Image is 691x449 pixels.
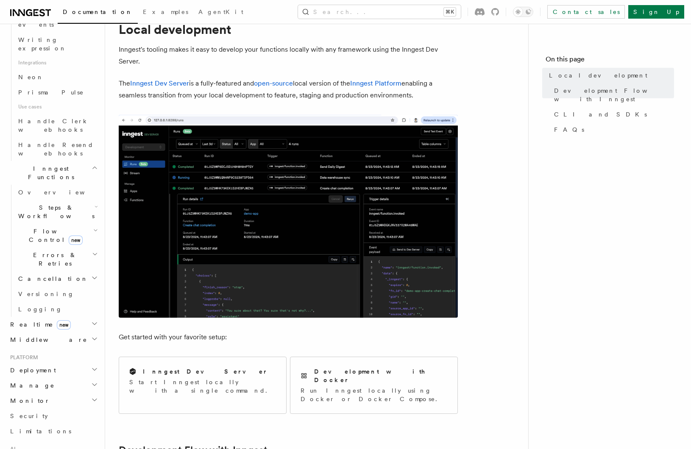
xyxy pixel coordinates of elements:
[7,335,87,344] span: Middleware
[7,366,56,374] span: Deployment
[15,302,100,317] a: Logging
[119,115,458,318] img: The Inngest Dev Server on the Functions page
[7,424,100,439] a: Limitations
[119,331,458,343] p: Get started with your favorite setup:
[58,3,138,24] a: Documentation
[69,236,83,245] span: new
[549,71,647,80] span: Local development
[554,110,647,119] span: CLI and SDKs
[444,8,456,16] kbd: ⌘K
[7,332,100,347] button: Middleware
[18,291,74,297] span: Versioning
[7,185,100,317] div: Inngest Functions
[15,271,100,286] button: Cancellation
[7,408,100,424] a: Security
[119,357,287,414] a: Inngest Dev ServerStart Inngest locally with a single command.
[18,74,44,80] span: Neon
[7,378,100,393] button: Manage
[551,83,674,107] a: Development Flow with Inngest
[15,69,100,85] a: Neon
[15,286,100,302] a: Versioning
[15,114,100,137] a: Handle Clerk webhooks
[314,367,447,384] h2: Development with Docker
[18,89,84,96] span: Prisma Pulse
[119,44,458,67] p: Inngest's tooling makes it easy to develop your functions locally with any framework using the In...
[15,137,100,161] a: Handle Resend webhooks
[7,363,100,378] button: Deployment
[551,107,674,122] a: CLI and SDKs
[7,381,55,390] span: Manage
[547,5,625,19] a: Contact sales
[551,122,674,137] a: FAQs
[628,5,684,19] a: Sign Up
[7,320,71,329] span: Realtime
[546,68,674,83] a: Local development
[18,141,94,157] span: Handle Resend webhooks
[15,200,100,224] button: Steps & Workflows
[143,367,268,376] h2: Inngest Dev Server
[18,306,62,313] span: Logging
[546,54,674,68] h4: On this page
[15,185,100,200] a: Overview
[15,224,100,247] button: Flow Controlnew
[15,56,100,69] span: Integrations
[554,125,584,134] span: FAQs
[290,357,458,414] a: Development with DockerRun Inngest locally using Docker or Docker Compose.
[130,79,189,87] a: Inngest Dev Server
[298,5,461,19] button: Search...⌘K
[119,22,458,37] h1: Local development
[10,413,48,419] span: Security
[15,85,100,100] a: Prisma Pulse
[18,189,106,196] span: Overview
[15,247,100,271] button: Errors & Retries
[57,320,71,330] span: new
[7,396,50,405] span: Monitor
[7,161,100,185] button: Inngest Functions
[7,317,100,332] button: Realtimenew
[198,8,243,15] span: AgentKit
[7,354,38,361] span: Platform
[18,36,67,52] span: Writing expression
[129,378,276,395] p: Start Inngest locally with a single command.
[554,86,674,103] span: Development Flow with Inngest
[143,8,188,15] span: Examples
[15,203,95,220] span: Steps & Workflows
[513,7,533,17] button: Toggle dark mode
[15,251,92,268] span: Errors & Retries
[138,3,193,23] a: Examples
[15,32,100,56] a: Writing expression
[119,78,458,101] p: The is a fully-featured and local version of the enabling a seamless transition from your local d...
[15,227,93,244] span: Flow Control
[301,386,447,403] p: Run Inngest locally using Docker or Docker Compose.
[7,393,100,408] button: Monitor
[7,164,92,181] span: Inngest Functions
[254,79,293,87] a: open-source
[18,118,89,133] span: Handle Clerk webhooks
[350,79,401,87] a: Inngest Platform
[193,3,248,23] a: AgentKit
[15,100,100,114] span: Use cases
[63,8,133,15] span: Documentation
[10,428,71,435] span: Limitations
[15,274,88,283] span: Cancellation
